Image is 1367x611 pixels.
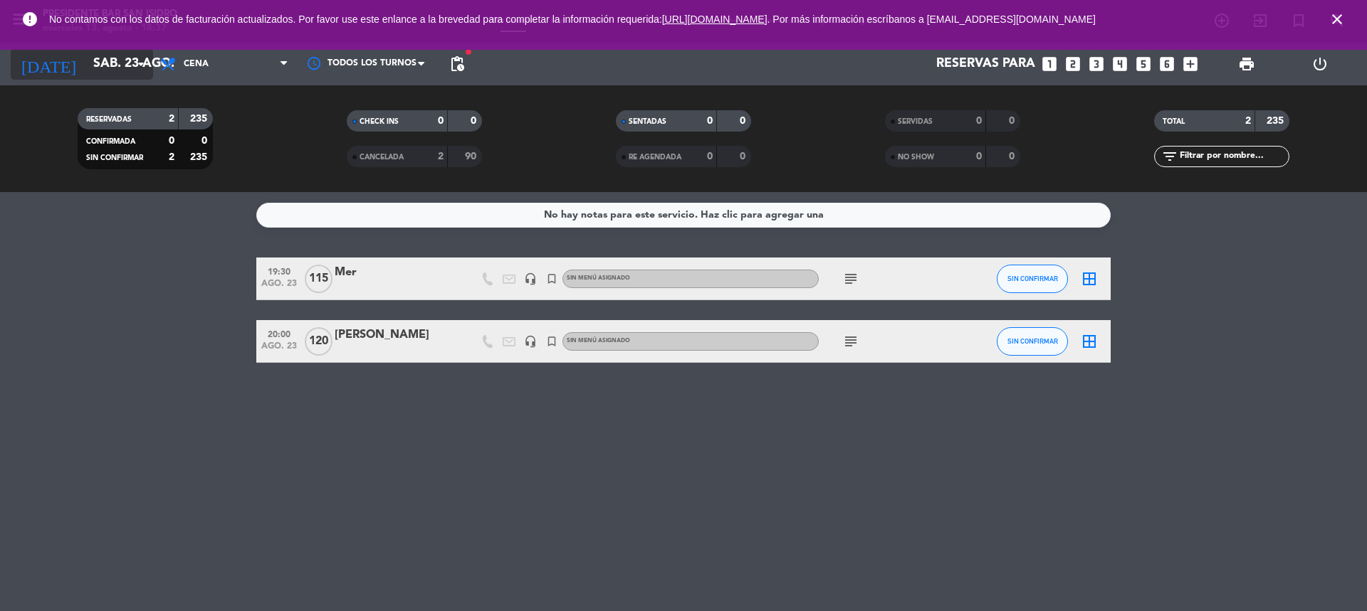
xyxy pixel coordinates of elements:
div: No hay notas para este servicio. Haz clic para agregar una [544,207,824,223]
i: filter_list [1161,148,1178,165]
strong: 2 [169,114,174,124]
strong: 0 [707,152,713,161]
strong: 2 [169,152,174,162]
i: subject [842,333,859,350]
i: looks_two [1064,55,1082,73]
strong: 0 [1009,116,1017,126]
div: Mer [335,263,456,282]
span: CONFIRMADA [86,138,135,145]
i: power_settings_new [1311,55,1329,73]
strong: 90 [465,152,479,161]
strong: 0 [438,116,444,126]
span: fiber_manual_record [464,48,473,56]
span: 20:00 [261,325,297,341]
span: SENTADAS [629,118,666,125]
span: SERVIDAS [898,118,933,125]
strong: 0 [740,152,748,161]
strong: 0 [1009,152,1017,161]
span: NO SHOW [898,154,934,161]
i: looks_4 [1111,55,1129,73]
span: 120 [305,327,332,356]
div: LOG OUT [1283,43,1356,85]
i: looks_3 [1087,55,1106,73]
span: CANCELADA [360,154,404,161]
i: turned_in_not [545,335,558,348]
strong: 0 [707,116,713,126]
strong: 0 [976,152,982,161]
strong: 0 [976,116,982,126]
button: SIN CONFIRMAR [997,265,1068,293]
span: ago. 23 [261,341,297,358]
strong: 235 [190,152,210,162]
i: close [1329,11,1346,28]
input: Filtrar por nombre... [1178,149,1289,164]
span: pending_actions [449,55,466,73]
div: [PERSON_NAME] [335,326,456,344]
i: subject [842,270,859,287]
strong: 235 [190,114,210,124]
span: SIN CONFIRMAR [1007,275,1058,282]
span: TOTAL [1163,118,1185,125]
span: No contamos con los datos de facturación actualizados. Por favor use este enlance a la brevedad p... [49,14,1096,25]
span: 19:30 [261,262,297,279]
span: Reservas para [936,57,1035,71]
i: headset_mic [524,272,537,285]
span: Sin menú asignado [567,275,630,281]
button: SIN CONFIRMAR [997,327,1068,356]
i: add_box [1181,55,1200,73]
i: headset_mic [524,335,537,348]
span: Sin menú asignado [567,338,630,344]
i: border_all [1081,270,1098,287]
i: border_all [1081,333,1098,350]
span: SIN CONFIRMAR [1007,337,1058,345]
i: error [21,11,38,28]
span: CHECK INS [360,118,399,125]
strong: 0 [740,116,748,126]
span: SIN CONFIRMAR [86,154,143,161]
span: RE AGENDADA [629,154,681,161]
a: . Por más información escríbanos a [EMAIL_ADDRESS][DOMAIN_NAME] [768,14,1096,25]
i: [DATE] [11,48,86,80]
span: ago. 23 [261,279,297,295]
strong: 0 [201,136,210,146]
span: Cena [184,59,209,69]
a: [URL][DOMAIN_NAME] [662,14,768,25]
strong: 235 [1267,116,1287,126]
span: 115 [305,265,332,293]
span: print [1238,55,1255,73]
strong: 2 [1245,116,1251,126]
i: looks_6 [1158,55,1176,73]
strong: 0 [471,116,479,126]
strong: 2 [438,152,444,161]
strong: 0 [169,136,174,146]
i: arrow_drop_down [132,55,150,73]
i: looks_one [1040,55,1059,73]
span: RESERVADAS [86,116,132,123]
i: turned_in_not [545,272,558,285]
i: looks_5 [1134,55,1153,73]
